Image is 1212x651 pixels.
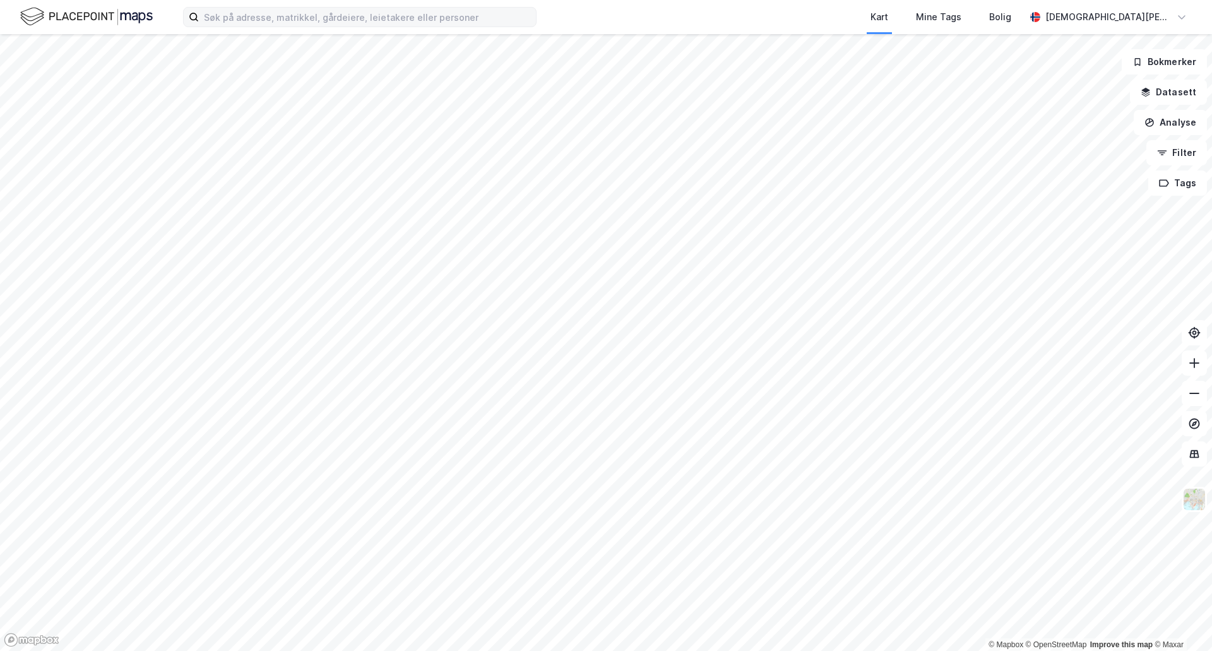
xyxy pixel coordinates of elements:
[1026,640,1087,649] a: OpenStreetMap
[1148,170,1207,196] button: Tags
[1134,110,1207,135] button: Analyse
[1122,49,1207,75] button: Bokmerker
[1149,590,1212,651] iframe: Chat Widget
[1045,9,1172,25] div: [DEMOGRAPHIC_DATA][PERSON_NAME]
[1130,80,1207,105] button: Datasett
[870,9,888,25] div: Kart
[1146,140,1207,165] button: Filter
[1182,487,1206,511] img: Z
[1149,590,1212,651] div: Kontrollprogram for chat
[1090,640,1153,649] a: Improve this map
[989,640,1023,649] a: Mapbox
[989,9,1011,25] div: Bolig
[4,633,59,647] a: Mapbox homepage
[199,8,536,27] input: Søk på adresse, matrikkel, gårdeiere, leietakere eller personer
[916,9,961,25] div: Mine Tags
[20,6,153,28] img: logo.f888ab2527a4732fd821a326f86c7f29.svg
